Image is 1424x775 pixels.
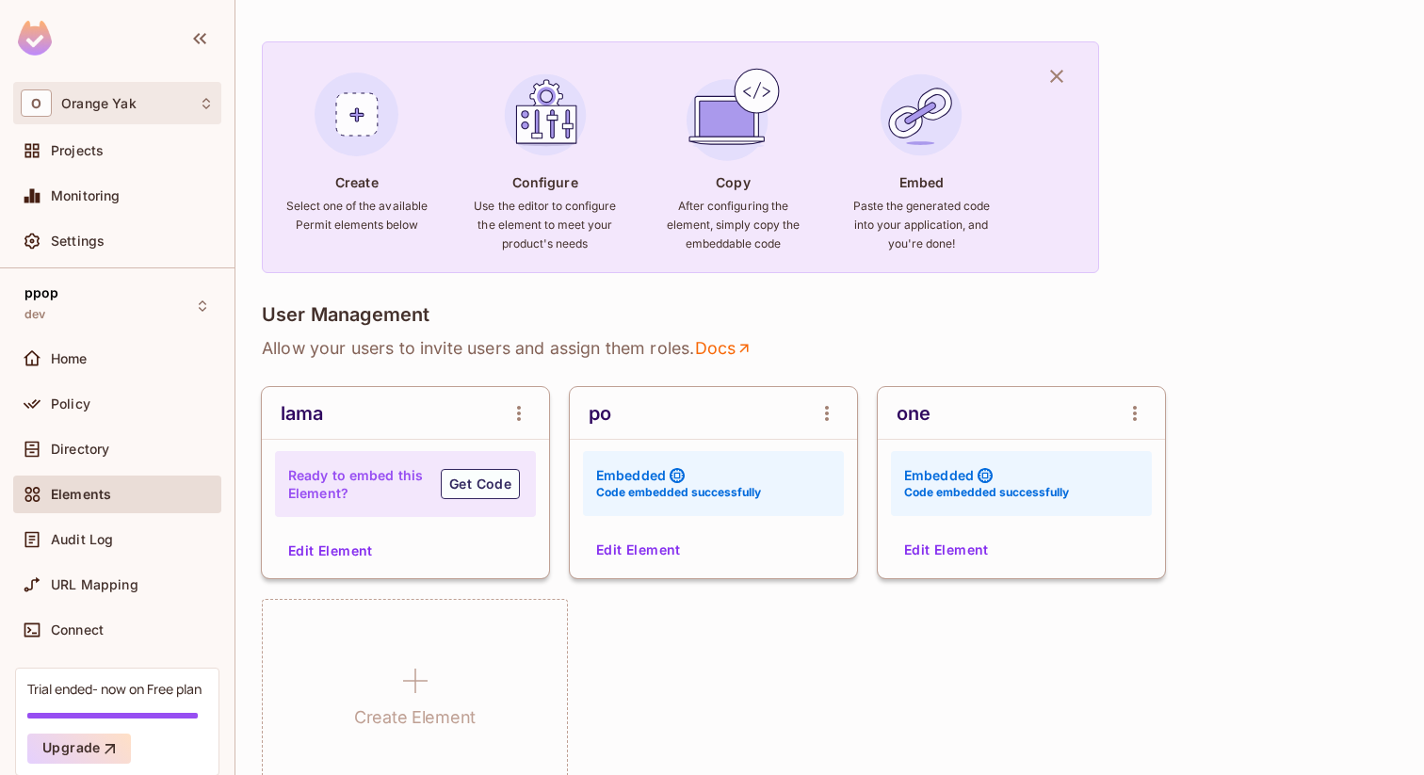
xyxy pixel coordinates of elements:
[474,197,617,253] h6: Use the editor to configure the element to meet your product's needs
[281,402,324,425] div: lama
[354,703,476,732] h1: Create Element
[589,402,611,425] div: po
[51,622,104,638] span: Connect
[1116,395,1154,432] button: open Menu
[500,395,538,432] button: open Menu
[51,234,105,249] span: Settings
[24,307,45,322] span: dev
[27,680,202,698] div: Trial ended- now on Free plan
[661,197,804,253] h6: After configuring the element, simply copy the embeddable code
[281,536,380,566] button: Edit Element
[441,469,520,499] button: Get Code
[51,396,90,412] span: Policy
[716,173,750,191] h4: Copy
[51,487,111,502] span: Elements
[850,197,993,253] h6: Paste the generated code into your application, and you're done!
[904,484,1069,501] h6: Code embedded successfully
[24,285,59,300] span: ppop
[494,64,596,166] img: Configure Element
[899,173,945,191] h4: Embed
[21,89,52,117] span: O
[808,395,846,432] button: open Menu
[262,303,429,326] h4: User Management
[262,337,1398,360] p: Allow your users to invite users and assign them roles .
[897,535,996,565] button: Edit Element
[682,64,784,166] img: Copy Element
[61,96,137,111] span: Workspace: Orange Yak
[596,484,761,501] h6: Code embedded successfully
[51,143,104,158] span: Projects
[51,351,88,366] span: Home
[596,466,666,484] h4: Embedded
[335,173,379,191] h4: Create
[18,21,52,56] img: SReyMgAAAABJRU5ErkJggg==
[589,535,688,565] button: Edit Element
[27,734,131,764] button: Upgrade
[51,532,113,547] span: Audit Log
[306,64,408,166] img: Create Element
[51,577,138,592] span: URL Mapping
[285,197,429,234] h6: Select one of the available Permit elements below
[512,173,578,191] h4: Configure
[51,442,109,457] span: Directory
[897,402,930,425] div: one
[904,466,974,484] h4: Embedded
[870,64,972,166] img: Embed Element
[694,337,753,360] a: Docs
[51,188,121,203] span: Monitoring
[288,466,424,502] h4: Ready to embed this Element?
